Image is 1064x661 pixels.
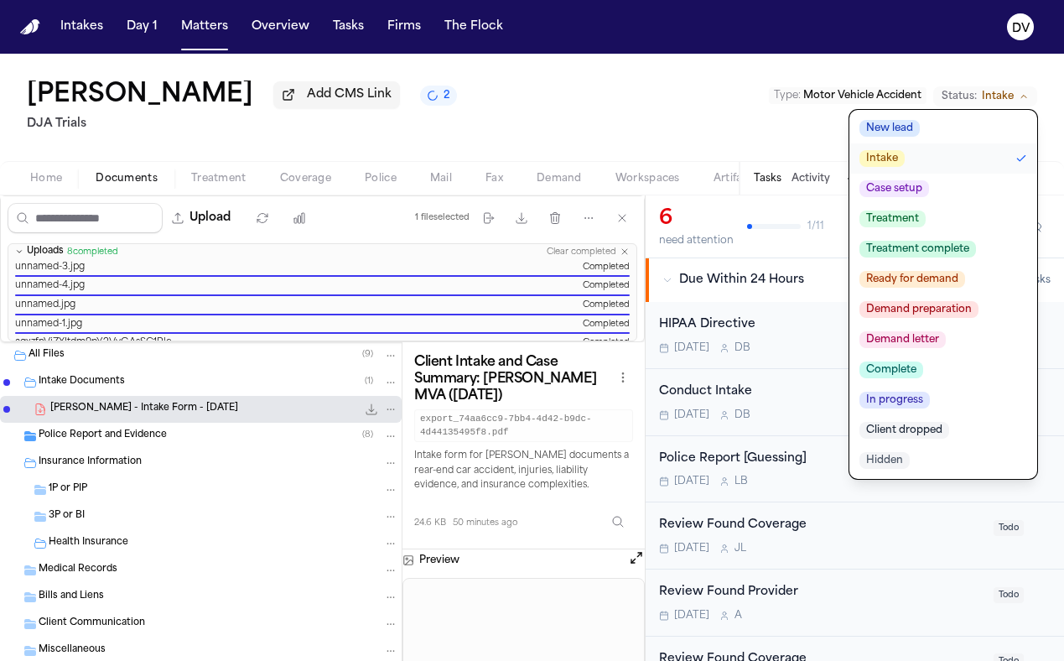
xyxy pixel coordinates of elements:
[485,172,503,185] span: Fax
[734,475,748,488] span: L B
[859,422,949,439] span: Client dropped
[280,172,331,185] span: Coverage
[859,180,929,197] span: Case setup
[659,583,984,602] div: Review Found Provider
[628,549,645,566] button: Open preview
[362,430,373,440] span: ( 8 )
[430,172,452,185] span: Mail
[849,294,1037,325] button: Demand preparation
[859,271,965,288] span: Ready for demand
[365,377,373,386] span: ( 1 )
[734,609,742,622] span: A
[29,348,65,362] span: All Files
[646,502,1064,570] div: Open task: Review Found Coverage
[20,19,40,35] a: Home
[537,172,582,185] span: Demand
[994,587,1024,603] span: Todo
[39,563,117,577] span: Medical Records
[363,401,380,418] button: Download B. Nadonza - Intake Form - 9.10.25
[20,19,40,35] img: Finch Logo
[50,402,238,416] span: [PERSON_NAME] - Intake Form - [DATE]
[859,452,910,469] span: Hidden
[849,385,1037,415] button: In progress
[628,549,645,571] button: Open preview
[39,429,167,443] span: Police Report and Evidence
[807,220,824,233] span: 1 / 11
[415,212,470,223] div: 1 file selected
[646,436,1064,503] div: Open task: Police Report [Guessing]
[438,12,510,42] button: The Flock
[39,590,104,604] span: Bills and Liens
[849,355,1037,385] button: Complete
[674,409,709,422] span: [DATE]
[547,247,616,258] button: Clear completed
[362,350,373,359] span: ( 9 )
[245,12,316,42] a: Overview
[646,258,1064,302] button: Due Within 24 Hours6tasks
[679,272,804,289] span: Due Within 24 Hours
[365,172,397,185] span: Police
[994,520,1024,536] span: Todo
[414,449,633,494] p: Intake form for [PERSON_NAME] documents a rear-end car accident, injuries, liability evidence, an...
[27,81,253,111] h1: [PERSON_NAME]
[27,246,64,258] span: Uploads
[39,375,125,389] span: Intake Documents
[15,337,183,350] span: agxzfnViZXItdm9pY2VyGAsSC1RleHRNZXNzYWdlGICAj8XggPMLDA.mp4
[849,415,1037,445] button: Client dropped
[420,86,457,106] button: 2 active tasks
[674,475,709,488] span: [DATE]
[674,542,709,555] span: [DATE]
[163,203,241,233] button: Upload
[419,554,459,567] h3: Preview
[8,244,636,260] button: Uploads8completedClear completed
[39,455,142,470] span: Insurance Information
[583,280,630,293] span: Completed
[942,90,977,103] span: Status:
[659,206,734,232] div: 6
[1012,23,1030,34] text: DV
[859,241,976,258] span: Treatment complete
[659,516,984,535] div: Review Found Coverage
[849,204,1037,234] button: Treatment
[859,211,926,227] span: Treatment
[774,91,801,101] span: Type :
[307,86,392,103] span: Add CMS Link
[859,301,978,318] span: Demand preparation
[39,617,145,631] span: Client Communication
[859,150,905,167] span: Intake
[174,12,235,42] button: Matters
[933,86,1037,107] button: Change status from Intake
[859,362,923,378] span: Complete
[444,89,450,102] span: 2
[849,445,1037,476] button: Hidden
[583,262,630,274] span: Completed
[414,354,613,404] h3: Client Intake and Case Summary: [PERSON_NAME] MVA ([DATE])
[803,91,921,101] span: Motor Vehicle Accident
[15,319,82,331] span: unnamed-1.jpg
[54,12,110,42] button: Intakes
[659,383,984,402] div: Conduct Intake
[414,409,633,442] code: export_74aa6cc9-7bb4-4d42-b9dc-4d44135495f8.pdf
[381,12,428,42] a: Firms
[840,167,864,190] button: Add Task
[603,507,633,537] button: Inspect
[859,120,920,137] span: New lead
[674,609,709,622] span: [DATE]
[659,450,984,469] div: Police Report [Guessing]
[120,12,164,42] button: Day 1
[792,172,830,185] button: Activity
[769,87,926,104] button: Edit Type: Motor Vehicle Accident
[849,143,1037,174] button: Intake
[859,331,946,348] span: Demand letter
[849,113,1037,143] button: New lead
[849,264,1037,294] button: Ready for demand
[754,172,781,185] button: Tasks
[191,172,247,185] span: Treatment
[849,110,1037,479] ul: Status options
[326,12,371,42] a: Tasks
[27,81,253,111] button: Edit matter name
[49,536,128,550] span: Health Insurance
[8,203,163,233] input: Search files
